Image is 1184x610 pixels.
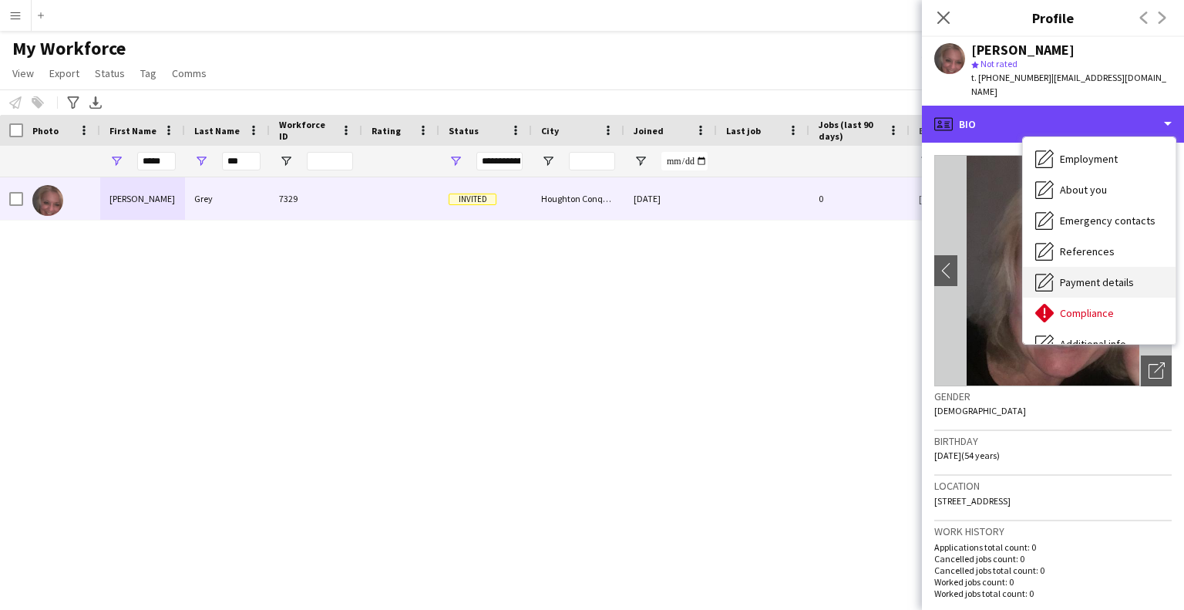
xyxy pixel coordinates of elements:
[372,125,401,136] span: Rating
[1023,236,1176,267] div: References
[279,154,293,168] button: Open Filter Menu
[1023,329,1176,359] div: Additional info
[279,119,335,142] span: Workforce ID
[934,434,1172,448] h3: Birthday
[166,63,213,83] a: Comms
[12,66,34,80] span: View
[1060,244,1115,258] span: References
[634,154,647,168] button: Open Filter Menu
[726,125,761,136] span: Last job
[541,125,559,136] span: City
[64,93,82,112] app-action-btn: Advanced filters
[6,63,40,83] a: View
[449,125,479,136] span: Status
[971,43,1075,57] div: [PERSON_NAME]
[1060,337,1126,351] span: Additional info
[934,495,1011,507] span: [STREET_ADDRESS]
[934,541,1172,553] p: Applications total count: 0
[1023,267,1176,298] div: Payment details
[449,194,496,205] span: Invited
[43,63,86,83] a: Export
[194,154,208,168] button: Open Filter Menu
[140,66,156,80] span: Tag
[971,72,1051,83] span: t. [PHONE_NUMBER]
[971,72,1166,97] span: | [EMAIL_ADDRESS][DOMAIN_NAME]
[980,58,1017,69] span: Not rated
[1060,214,1155,227] span: Emergency contacts
[809,177,910,220] div: 0
[934,405,1026,416] span: [DEMOGRAPHIC_DATA]
[532,177,624,220] div: Houghton Conquest
[934,450,1000,461] span: [DATE] (54 years)
[624,177,717,220] div: [DATE]
[934,155,1172,386] img: Crew avatar or photo
[919,125,943,136] span: Email
[1023,205,1176,236] div: Emergency contacts
[934,565,1172,576] p: Cancelled jobs total count: 0
[172,66,207,80] span: Comms
[449,154,462,168] button: Open Filter Menu
[541,154,555,168] button: Open Filter Menu
[1023,174,1176,205] div: About you
[634,125,664,136] span: Joined
[569,152,615,170] input: City Filter Input
[86,93,105,112] app-action-btn: Export XLSX
[1060,183,1107,197] span: About you
[1060,306,1114,320] span: Compliance
[194,125,240,136] span: Last Name
[934,389,1172,403] h3: Gender
[922,106,1184,143] div: Bio
[934,576,1172,588] p: Worked jobs count: 0
[934,479,1172,493] h3: Location
[49,66,79,80] span: Export
[922,8,1184,28] h3: Profile
[919,154,933,168] button: Open Filter Menu
[109,154,123,168] button: Open Filter Menu
[1023,143,1176,174] div: Employment
[1023,298,1176,329] div: Compliance
[137,152,176,170] input: First Name Filter Input
[819,119,882,142] span: Jobs (last 90 days)
[1060,152,1118,166] span: Employment
[109,125,156,136] span: First Name
[12,37,126,60] span: My Workforce
[185,177,270,220] div: Grey
[1141,356,1172,386] div: Open photos pop-in
[934,588,1172,599] p: Worked jobs total count: 0
[934,524,1172,538] h3: Work history
[95,66,125,80] span: Status
[89,63,131,83] a: Status
[1060,275,1134,289] span: Payment details
[661,152,708,170] input: Joined Filter Input
[934,553,1172,565] p: Cancelled jobs count: 0
[32,185,63,216] img: Nicola Grey
[270,177,362,220] div: 7329
[32,125,59,136] span: Photo
[100,177,185,220] div: [PERSON_NAME]
[134,63,163,83] a: Tag
[307,152,353,170] input: Workforce ID Filter Input
[222,152,261,170] input: Last Name Filter Input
